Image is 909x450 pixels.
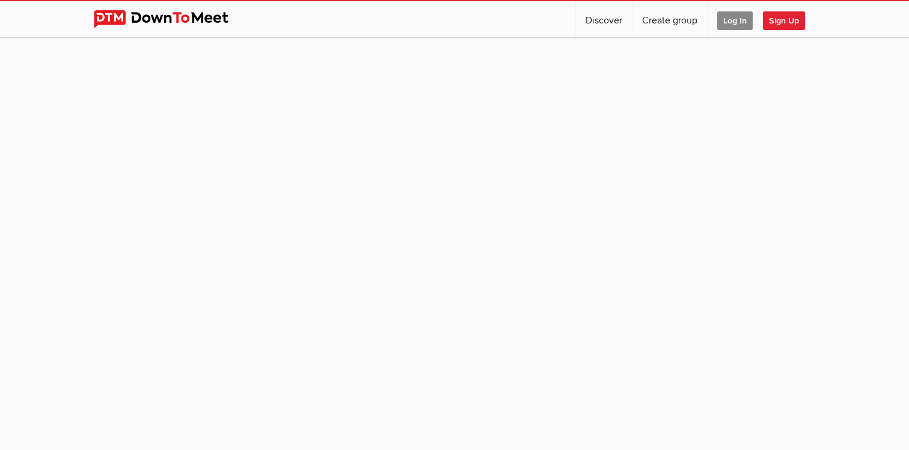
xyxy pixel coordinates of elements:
a: Discover [576,1,632,37]
a: Create group [632,1,707,37]
span: Sign Up [763,11,805,30]
img: DownToMeet [94,10,247,28]
a: Log In [708,1,762,37]
a: Sign Up [763,1,815,37]
span: Log In [717,11,753,30]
